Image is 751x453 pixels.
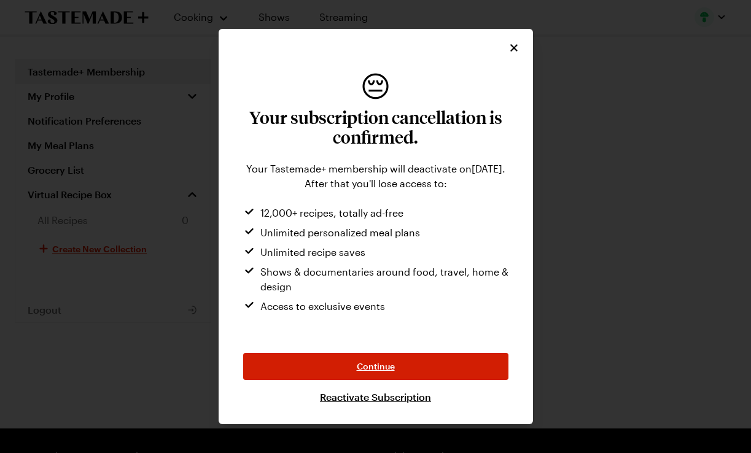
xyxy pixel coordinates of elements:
span: Unlimited personalized meal plans [260,225,420,240]
h3: Your subscription cancellation is confirmed. [243,107,508,147]
button: Close [507,41,521,55]
button: Continue [243,353,508,380]
a: Reactivate Subscription [320,390,431,405]
span: Continue [357,360,395,373]
div: Your Tastemade+ membership will deactivate on [DATE] . After that you'll lose access to: [243,161,508,191]
span: 12,000+ recipes, totally ad-free [260,206,403,220]
span: Shows & documentaries around food, travel, home & design [260,265,508,294]
span: Unlimited recipe saves [260,245,365,260]
span: disappointed face emoji [360,71,391,100]
span: Access to exclusive events [260,299,385,314]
